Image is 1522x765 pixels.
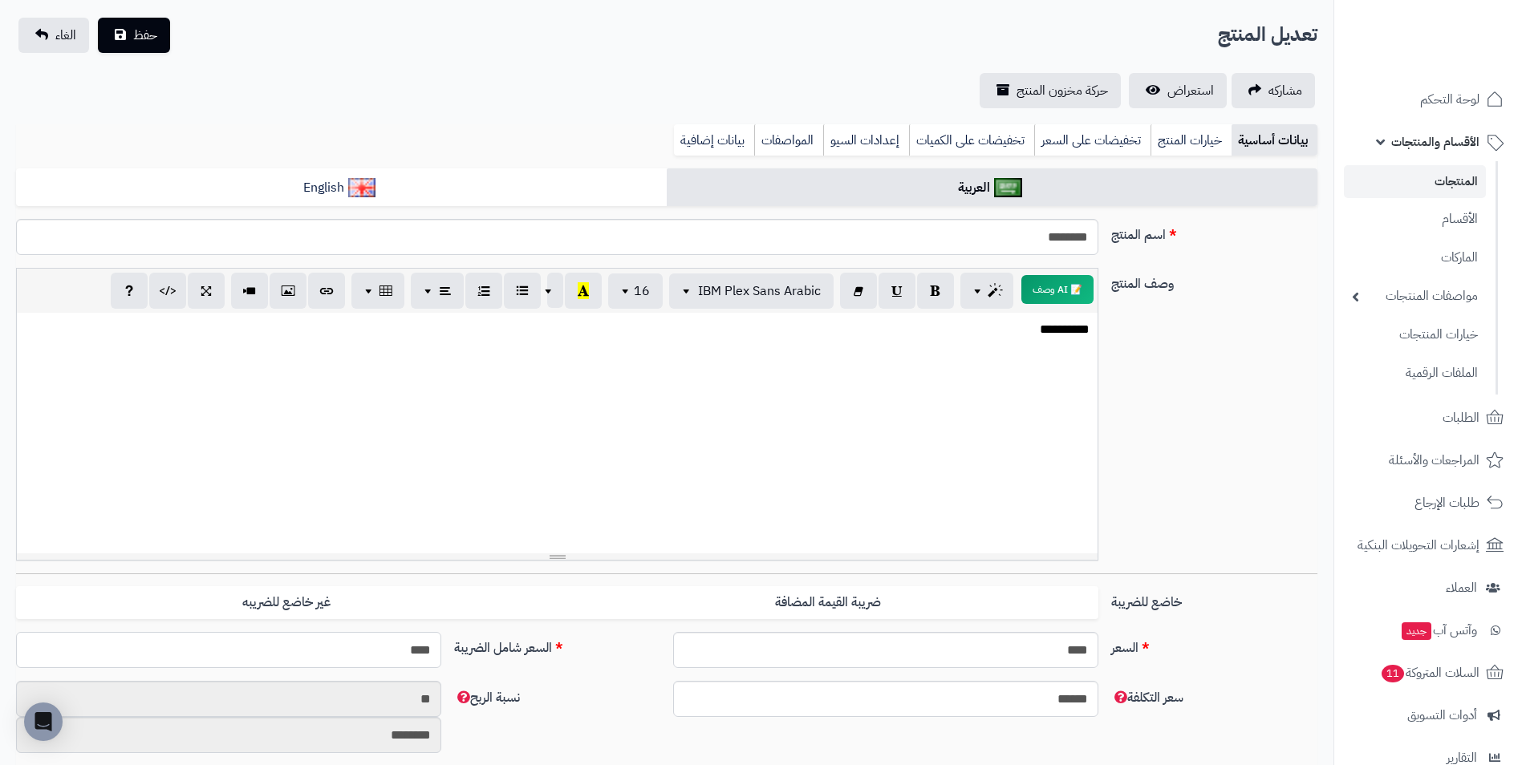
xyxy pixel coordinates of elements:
span: استعراض [1167,81,1214,100]
span: العملاء [1446,577,1477,599]
span: 11 [1382,664,1405,682]
label: اسم المنتج [1105,219,1324,245]
label: السعر شامل الضريبة [448,632,667,658]
button: 📝 AI وصف [1021,275,1094,304]
button: حفظ [98,18,170,53]
label: غير خاضع للضريبه [16,586,557,619]
a: وآتس آبجديد [1344,611,1512,650]
a: الغاء [18,18,89,53]
a: العملاء [1344,569,1512,607]
a: بيانات أساسية [1232,124,1317,156]
a: طلبات الإرجاع [1344,484,1512,522]
a: تخفيضات على الكميات [909,124,1034,156]
span: نسبة الربح [454,688,520,707]
a: العربية [667,168,1317,208]
a: استعراض [1129,73,1227,108]
a: الطلبات [1344,399,1512,437]
div: Open Intercom Messenger [24,702,63,741]
span: IBM Plex Sans Arabic [698,281,821,301]
a: لوحة التحكم [1344,80,1512,119]
label: ضريبة القيمة المضافة [558,586,1098,619]
a: الملفات الرقمية [1344,356,1486,391]
a: السلات المتروكة11 [1344,654,1512,692]
span: وآتس آب [1400,619,1477,642]
span: مشاركه [1268,81,1302,100]
a: الماركات [1344,241,1486,275]
a: المراجعات والأسئلة [1344,441,1512,480]
label: السعر [1105,632,1324,658]
span: السلات المتروكة [1380,662,1479,684]
span: لوحة التحكم [1420,88,1479,111]
button: IBM Plex Sans Arabic [669,273,834,309]
span: إشعارات التحويلات البنكية [1358,534,1479,557]
a: المواصفات [754,124,823,156]
a: تخفيضات على السعر [1034,124,1151,156]
span: الأقسام والمنتجات [1391,131,1479,153]
a: إشعارات التحويلات البنكية [1344,526,1512,565]
a: English [16,168,667,208]
span: أدوات التسويق [1407,704,1477,727]
span: المراجعات والأسئلة [1389,449,1479,472]
button: 16 [608,273,663,309]
a: خيارات المنتجات [1344,318,1486,352]
a: مشاركه [1232,73,1315,108]
a: بيانات إضافية [674,124,754,156]
a: مواصفات المنتجات [1344,279,1486,314]
label: وصف المنتج [1105,268,1324,293]
span: حركة مخزون المنتج [1017,81,1108,100]
a: المنتجات [1344,165,1486,198]
img: العربية [994,178,1022,197]
a: أدوات التسويق [1344,696,1512,735]
a: خيارات المنتج [1151,124,1232,156]
span: حفظ [133,26,157,45]
span: الغاء [55,26,76,45]
img: English [348,178,376,197]
a: إعدادات السيو [823,124,909,156]
span: 16 [634,281,650,301]
span: طلبات الإرجاع [1414,492,1479,514]
span: جديد [1402,622,1431,640]
h2: تعديل المنتج [1218,18,1317,51]
span: الطلبات [1443,407,1479,429]
label: خاضع للضريبة [1105,586,1324,612]
span: سعر التكلفة [1111,688,1183,707]
a: الأقسام [1344,202,1486,237]
a: حركة مخزون المنتج [980,73,1121,108]
img: logo-2.png [1413,37,1507,71]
